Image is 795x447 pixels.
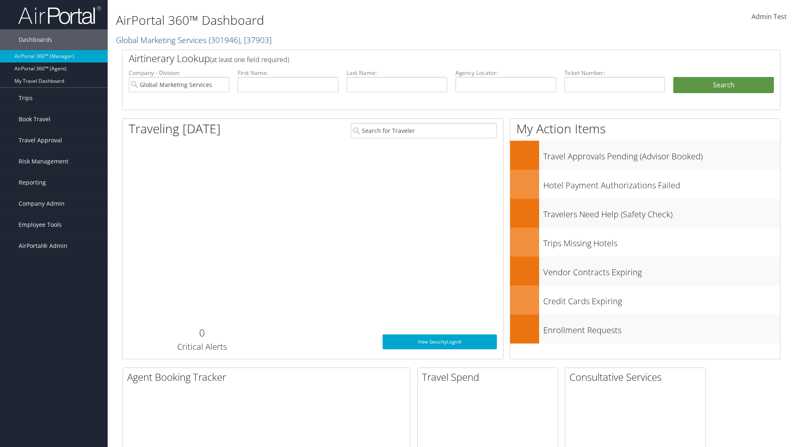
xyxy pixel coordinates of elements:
h2: Consultative Services [569,370,705,384]
a: Hotel Payment Authorizations Failed [510,170,780,199]
span: Risk Management [19,151,68,172]
h2: Travel Spend [422,370,558,384]
h3: Trips Missing Hotels [543,233,780,249]
input: Search for Traveler [351,123,497,138]
a: Travel Approvals Pending (Advisor Booked) [510,141,780,170]
span: Reporting [19,172,46,193]
span: Travel Approval [19,130,62,151]
span: AirPortal® Admin [19,236,67,256]
h3: Credit Cards Expiring [543,291,780,307]
span: Admin Test [752,12,787,21]
label: First Name: [238,69,338,77]
a: Global Marketing Services [116,34,272,46]
span: Dashboards [19,29,52,50]
h2: Agent Booking Tracker [127,370,410,384]
h3: Hotel Payment Authorizations Failed [543,175,780,191]
h1: AirPortal 360™ Dashboard [116,12,563,29]
h3: Enrollment Requests [543,320,780,336]
h3: Travel Approvals Pending (Advisor Booked) [543,147,780,162]
label: Company - Division: [129,69,229,77]
span: Company Admin [19,193,65,214]
h2: 0 [129,326,275,340]
h3: Critical Alerts [129,341,275,353]
span: ( 301946 ) [209,34,240,46]
h3: Travelers Need Help (Safety Check) [543,204,780,220]
label: Last Name: [347,69,447,77]
a: View SecurityLogic® [383,334,497,349]
span: Employee Tools [19,214,62,235]
span: (at least one field required) [210,55,289,64]
a: Vendor Contracts Expiring [510,257,780,286]
span: , [ 37903 ] [240,34,272,46]
span: Trips [19,88,33,108]
a: Enrollment Requests [510,315,780,344]
img: airportal-logo.png [18,5,101,25]
a: Travelers Need Help (Safety Check) [510,199,780,228]
label: Ticket Number: [564,69,665,77]
span: Book Travel [19,109,51,130]
h3: Vendor Contracts Expiring [543,262,780,278]
h1: Traveling [DATE] [129,120,221,137]
a: Credit Cards Expiring [510,286,780,315]
a: Trips Missing Hotels [510,228,780,257]
label: Agency Locator: [455,69,556,77]
h2: Airtinerary Lookup [129,51,719,65]
a: Admin Test [752,4,787,30]
button: Search [673,77,774,94]
h1: My Action Items [510,120,780,137]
